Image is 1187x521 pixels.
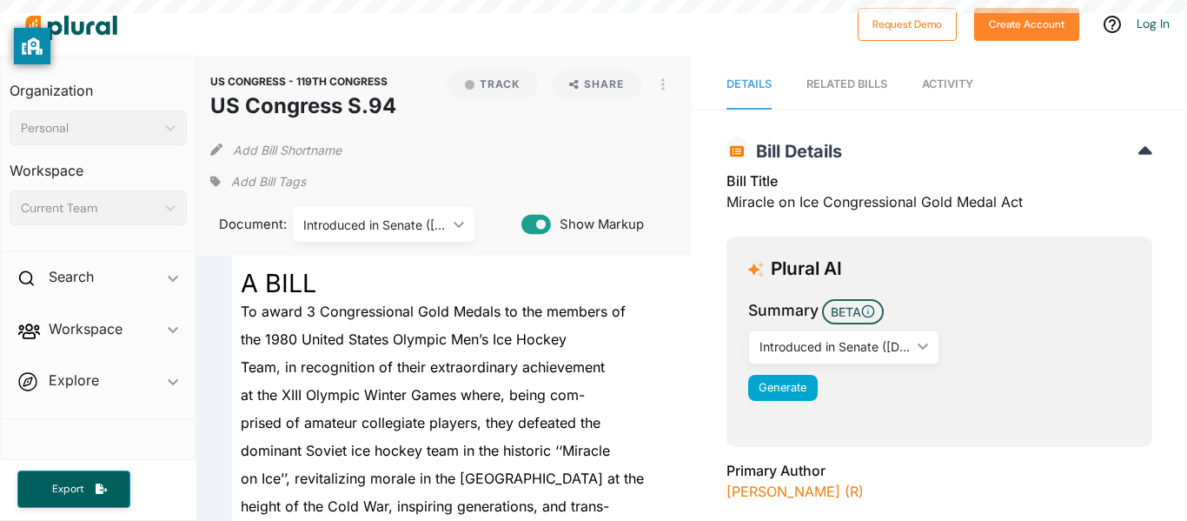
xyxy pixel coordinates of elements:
[974,14,1079,32] a: Create Account
[210,169,306,195] div: Add tags
[303,216,447,234] div: Introduced in Senate ([DATE])
[747,141,842,162] span: Bill Details
[231,173,306,190] span: Add Bill Tags
[545,70,648,99] button: Share
[40,482,96,497] span: Export
[822,299,884,324] span: BETA
[17,471,130,508] button: Export
[858,14,957,32] a: Request Demo
[21,119,158,137] div: Personal
[233,136,342,164] button: Add Bill Shortname
[241,303,626,320] span: To award 3 Congressional Gold Medals to the members of
[49,267,94,286] h2: Search
[726,77,772,90] span: Details
[14,28,50,64] button: privacy banner
[241,268,316,298] span: A BILL
[748,375,818,401] button: Generate
[10,145,187,184] h3: Workspace
[759,337,911,356] div: Introduced in Senate ([DATE])
[241,414,600,431] span: prised of amateur collegiate players, they defeated the
[748,299,819,322] h3: Summary
[1137,16,1170,31] a: Log In
[551,215,644,234] span: Show Markup
[726,60,772,110] a: Details
[922,77,973,90] span: Activity
[726,460,1152,481] h3: Primary Author
[726,170,1152,191] h3: Bill Title
[858,8,957,41] button: Request Demo
[771,258,842,280] h3: Plural AI
[759,381,806,394] span: Generate
[726,483,864,500] a: [PERSON_NAME] (R)
[241,442,610,459] span: dominant Soviet ice hockey team in the historic ‘‘Miracle
[241,498,609,515] span: height of the Cold War, inspiring generations, and trans-
[448,70,538,99] button: Track
[806,76,887,92] div: RELATED BILLS
[21,199,158,217] div: Current Team
[241,470,644,487] span: on Ice’’, revitalizing morale in the [GEOGRAPHIC_DATA] at the
[552,70,641,99] button: Share
[726,170,1152,223] div: Miracle on Ice Congressional Gold Medal Act
[806,60,887,110] a: RELATED BILLS
[210,215,271,234] span: Document:
[241,358,605,376] span: Team, in recognition of their extraordinary achievement
[210,75,388,88] span: US CONGRESS - 119TH CONGRESS
[210,90,396,122] h1: US Congress S.94
[241,386,585,404] span: at the XIII Olympic Winter Games where, being com-
[10,65,187,104] h3: Organization
[241,331,567,348] span: the 1980 United States Olympic Men’s Ice Hockey
[974,8,1079,41] button: Create Account
[922,60,973,110] a: Activity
